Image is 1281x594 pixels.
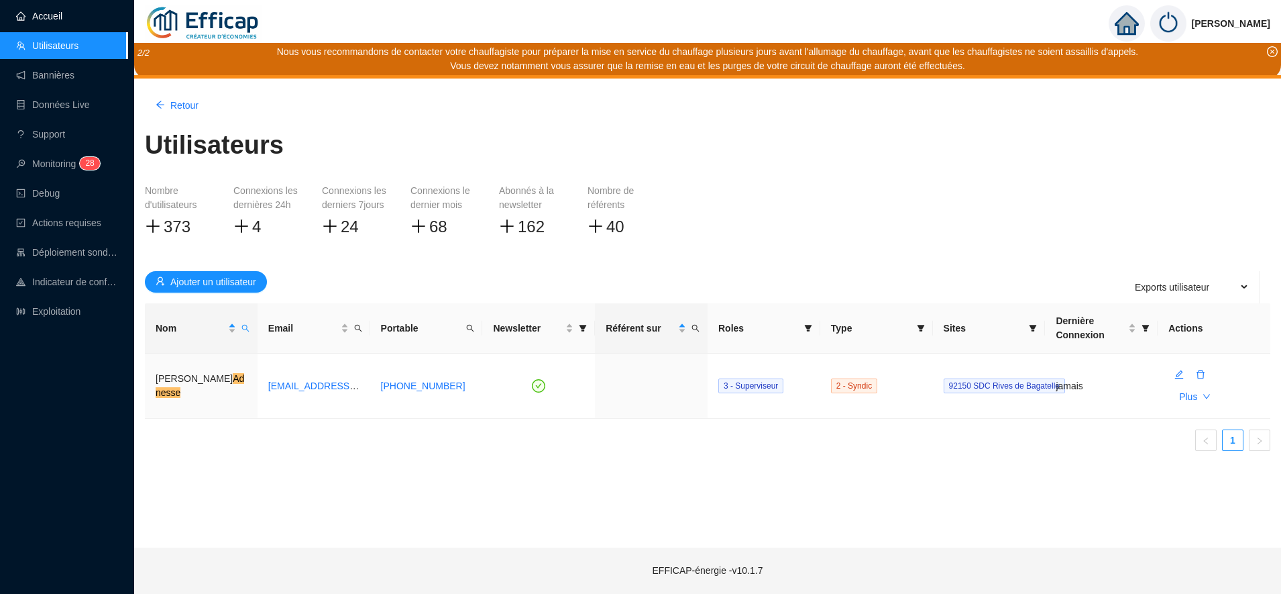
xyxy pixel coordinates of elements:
th: Email [258,303,370,354]
a: monitorMonitoring28 [16,158,96,169]
a: homeAccueil [16,11,62,21]
button: Plusdown [1168,386,1221,407]
span: 2 [85,158,90,168]
li: Page suivante [1249,430,1270,451]
span: plus [322,218,338,234]
a: questionSupport [16,129,65,140]
span: search [351,319,365,338]
span: Email [268,321,338,336]
th: Newsletter [482,303,595,354]
span: [PERSON_NAME] [156,373,233,384]
a: teamUtilisateurs [16,40,78,51]
span: plus [145,218,161,234]
span: 92150 SDC Rives de Bagatelle [944,379,1065,393]
span: down [1203,393,1211,401]
span: Exports utilisateur [1135,274,1209,301]
span: 2 - Syndic [831,379,877,393]
span: plus [499,218,515,234]
td: pascal.adnesse@l-d.fr [258,354,370,419]
span: search [239,319,252,338]
span: Actions requises [32,217,101,228]
i: 2 / 2 [137,48,150,58]
span: 68 [429,217,447,236]
a: clusterDéploiement sondes [16,247,118,258]
a: codeDebug [16,188,60,199]
td: jamais [1045,354,1158,419]
span: EFFICAP-énergie - v10.1.7 [653,565,763,576]
a: slidersExploitation [16,306,80,317]
span: search [354,324,362,332]
span: Roles [718,321,799,336]
span: home [1115,11,1139,36]
button: Retour [145,95,209,116]
span: plus [233,218,249,234]
span: search [463,319,477,338]
div: Vous devez notamment vous assurer que la remise en eau et les purges de votre circuit de chauffag... [277,59,1139,73]
span: 3 - Superviseur [724,381,778,391]
span: search [466,324,474,332]
a: 1 [1223,430,1243,450]
button: left [1195,430,1217,451]
span: Retour [170,99,199,113]
span: search [691,324,700,332]
span: edit [1174,370,1184,379]
span: left [1202,437,1210,445]
span: Sites [944,321,1024,336]
span: filter [914,319,928,338]
span: search [689,319,702,338]
div: Nombre de référents [588,184,655,212]
span: user-add [156,277,165,286]
span: filter [801,319,815,338]
span: Ajouter un utilisateur [170,275,256,289]
span: Type [831,321,911,336]
a: databaseDonnées Live [16,99,90,110]
span: 8 [90,158,95,168]
a: [EMAIL_ADDRESS][DOMAIN_NAME] [268,381,427,391]
li: 1 [1222,430,1243,451]
th: Référent sur [595,303,708,354]
span: filter [1026,319,1040,338]
span: 373 [164,217,190,236]
h1: Utilisateurs [145,130,284,160]
span: close-circle [1267,46,1278,57]
span: filter [1141,324,1150,332]
span: Newsletter [493,321,563,336]
span: plus [588,218,604,234]
span: 40 [606,217,624,236]
a: notificationBannières [16,70,74,81]
div: Nous vous recommandons de contacter votre chauffagiste pour préparer la mise en service du chauff... [277,45,1139,59]
span: filter [1029,324,1037,332]
span: filter [1139,311,1152,345]
span: filter [579,324,587,332]
div: Nombre d'utilisateurs [145,184,212,212]
ul: Export [1119,271,1260,303]
span: Plus [1179,390,1197,404]
sup: 28 [80,157,99,170]
span: Portable [381,321,461,336]
span: 4 [252,217,261,236]
div: Connexions le dernier mois [410,184,478,212]
button: Ajouter un utilisateur [145,271,267,293]
span: plus [410,218,427,234]
span: 24 [341,217,359,236]
div: Abonnés à la newsletter [499,184,566,212]
span: 162 [518,217,545,236]
span: [PERSON_NAME] [1192,2,1270,45]
span: Référent sur [606,321,675,336]
img: power [1150,5,1186,42]
span: search [241,324,249,332]
span: delete [1196,370,1205,379]
span: right [1256,437,1264,445]
span: check-square [16,218,25,228]
div: Connexions les derniers 7jours [322,184,389,212]
span: filter [576,319,590,338]
th: Dernière Connexion [1045,303,1158,354]
span: Dernière Connexion [1056,314,1125,342]
span: filter [917,324,925,332]
a: [PHONE_NUMBER] [381,381,465,391]
span: check-circle [532,379,545,393]
a: heat-mapIndicateur de confort [16,277,118,287]
th: Nom [145,303,258,354]
th: Actions [1158,303,1270,354]
li: Page précédente [1195,430,1217,451]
